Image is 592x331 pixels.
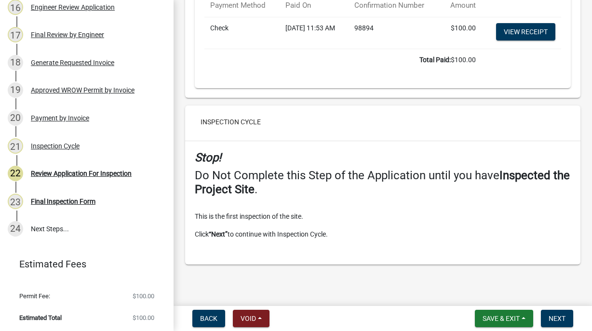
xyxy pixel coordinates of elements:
strong: Inspected the Project Site [195,169,570,196]
div: Generate Requested Invoice [31,59,114,66]
td: Check [204,17,280,49]
div: 23 [8,194,23,209]
div: Inspection Cycle [31,143,80,149]
span: Void [241,315,256,322]
span: $100.00 [133,293,154,299]
td: [DATE] 11:53 AM [280,17,349,49]
button: Save & Exit [475,310,533,327]
p: This is the first inspection of the site. [195,212,571,222]
strong: “Next” [209,230,228,238]
b: Total Paid: [419,56,451,64]
div: Payment by Invoice [31,115,89,121]
div: 24 [8,221,23,237]
span: Back [200,315,217,322]
a: Estimated Fees [8,254,158,274]
button: Back [192,310,225,327]
span: $100.00 [133,315,154,321]
div: Final Inspection Form [31,198,95,205]
div: Review Application For Inspection [31,170,132,177]
td: $100.00 [440,17,481,49]
span: Next [549,315,565,322]
button: Void [233,310,269,327]
p: Click to continue with Inspection Cycle. [195,229,571,239]
a: View receipt [496,23,555,40]
h4: Do Not Complete this Step of the Application until you have . [195,169,571,197]
strong: Stop! [195,151,221,164]
div: 18 [8,55,23,70]
div: 21 [8,138,23,154]
span: Estimated Total [19,315,62,321]
div: Engineer Review Application [31,4,115,11]
td: $100.00 [204,49,482,71]
span: Permit Fee: [19,293,50,299]
button: Inspection Cycle [193,113,269,131]
div: 19 [8,82,23,98]
div: 17 [8,27,23,42]
button: Next [541,310,573,327]
div: 22 [8,166,23,181]
span: Save & Exit [483,315,520,322]
div: 20 [8,110,23,126]
td: 98894 [349,17,440,49]
div: Final Review by Engineer [31,31,104,38]
div: Approved WROW Permit by Invoice [31,87,135,93]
